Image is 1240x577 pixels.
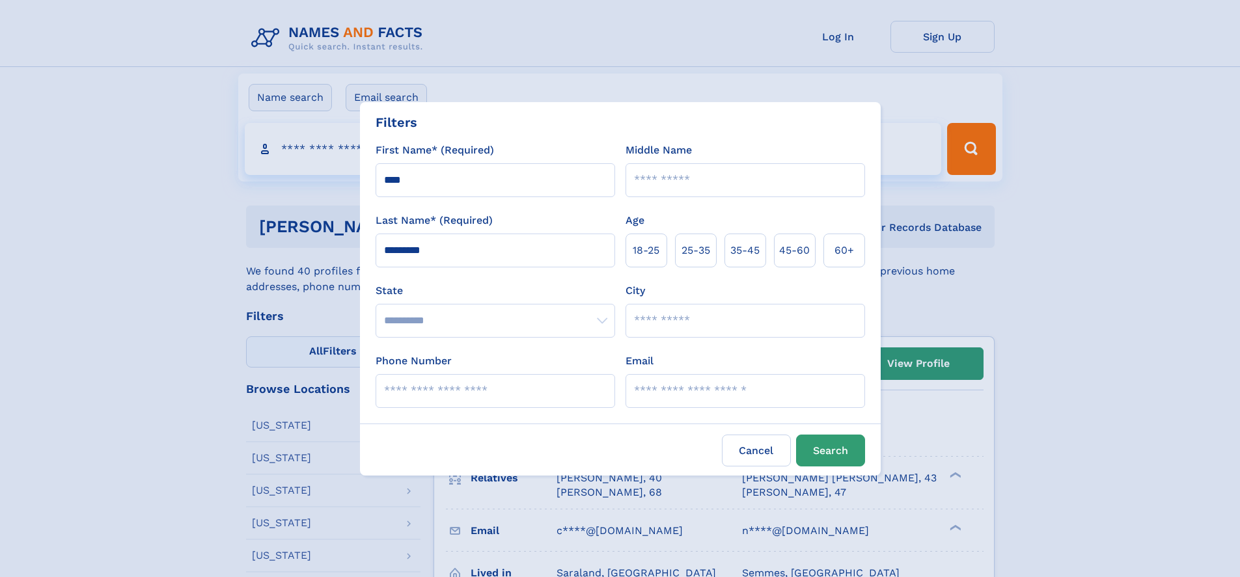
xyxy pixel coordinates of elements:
button: Search [796,435,865,466]
label: Age [626,213,644,228]
span: 25‑35 [682,243,710,258]
span: 60+ [834,243,854,258]
label: First Name* (Required) [376,142,494,158]
label: Phone Number [376,353,452,369]
label: City [626,283,645,299]
span: 45‑60 [779,243,810,258]
label: Middle Name [626,142,692,158]
label: Cancel [722,435,791,466]
label: Last Name* (Required) [376,213,493,228]
label: State [376,283,615,299]
span: 35‑45 [730,243,760,258]
label: Email [626,353,654,369]
span: 18‑25 [633,243,659,258]
div: Filters [376,113,417,132]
